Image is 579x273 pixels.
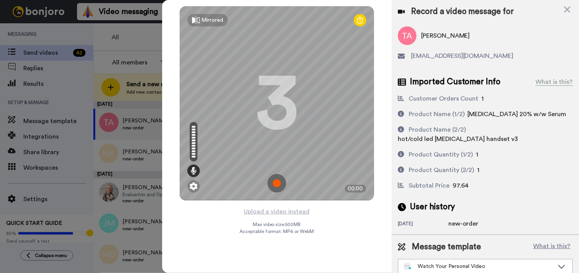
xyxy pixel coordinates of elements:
span: User history [410,201,455,213]
span: 1 [476,151,479,158]
span: [EMAIL_ADDRESS][DOMAIN_NAME] [411,51,514,61]
div: Product Name (1/2) [409,110,465,119]
div: Product Quantity (1/2) [409,150,473,159]
div: 3 [255,74,298,132]
span: Max video size: 500 MB [253,221,301,228]
div: [DATE] [398,221,448,228]
div: Customer Orders Count [409,94,479,103]
button: Upload a video instead [241,207,312,217]
span: hot/cold led [MEDICAL_DATA] handset v3 [398,136,518,142]
span: [MEDICAL_DATA] 20% w/w Serum [468,111,567,117]
button: What is this? [531,241,573,253]
div: Product Quantity (2/2) [409,165,474,175]
div: new-order [448,219,487,228]
div: 00:00 [345,185,366,193]
span: 97.64 [453,183,469,189]
span: Acceptable format: MP4 or WebM [240,228,314,235]
img: nextgen-template.svg [404,264,412,270]
img: ic_record_start.svg [268,174,286,193]
span: 1 [482,96,484,102]
div: Watch Your Personal Video [404,263,554,270]
div: What is this? [535,77,573,87]
span: Imported Customer Info [410,76,501,88]
span: 1 [478,167,480,173]
div: Product Name (2/2) [409,125,466,134]
span: Message template [412,241,481,253]
div: Subtotal Price [409,181,450,190]
img: ic_gear.svg [190,183,198,190]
